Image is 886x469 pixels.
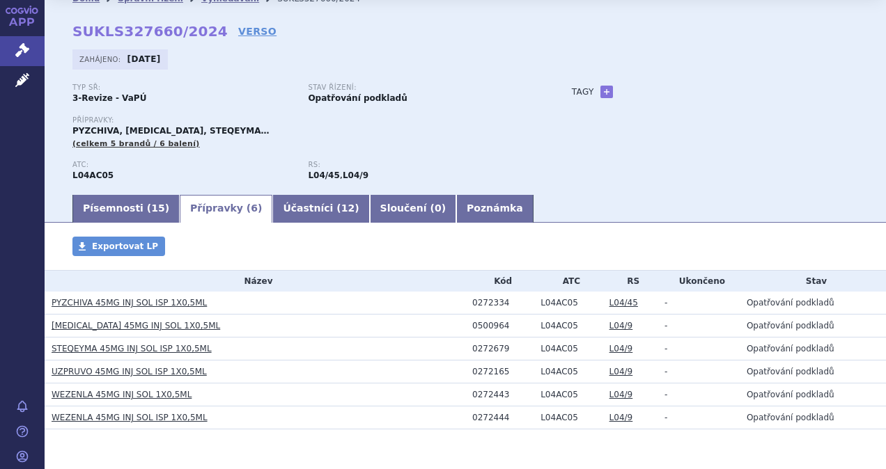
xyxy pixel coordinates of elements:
div: 0272679 [472,344,534,353]
div: , [308,161,543,182]
th: Název [45,271,465,292]
td: USTEKINUMAB [534,315,602,337]
span: Zahájeno: [79,54,123,65]
span: 6 [251,202,258,214]
a: L04/45 [609,298,638,308]
td: USTEKINUMAB [534,292,602,315]
td: USTEKINUMAB [534,406,602,429]
span: - [664,413,667,422]
span: Exportovat LP [92,241,158,251]
strong: Opatřování podkladů [308,93,407,103]
strong: ustekinumab pro léčbu Crohnovy choroby [308,170,339,180]
td: USTEKINUMAB [534,383,602,406]
div: 0272443 [472,390,534,399]
td: USTEKINUMAB [534,337,602,360]
a: Účastníci (12) [272,195,369,223]
th: Ukončeno [658,271,740,292]
td: Opatřování podkladů [740,315,886,337]
p: ATC: [72,161,294,169]
a: Poznámka [456,195,534,223]
a: STEQEYMA 45MG INJ SOL ISP 1X0,5ML [52,344,212,353]
a: PYZCHIVA 45MG INJ SOL ISP 1X0,5ML [52,298,207,308]
td: USTEKINUMAB [534,360,602,383]
p: Stav řízení: [308,84,529,92]
th: RS [603,271,658,292]
strong: [DATE] [127,54,161,64]
a: L04/9 [609,390,633,399]
span: 15 [151,202,164,214]
span: 0 [435,202,442,214]
span: 12 [341,202,355,214]
strong: 3-Revize - VaPÚ [72,93,146,103]
a: Písemnosti (15) [72,195,180,223]
a: Sloučení (0) [370,195,456,223]
a: UZPRUVO 45MG INJ SOL ISP 1X0,5ML [52,367,207,376]
a: L04/9 [609,413,633,422]
h3: Tagy [572,84,594,100]
td: Opatřování podkladů [740,406,886,429]
td: Opatřování podkladů [740,383,886,406]
a: VERSO [238,24,277,38]
th: ATC [534,271,602,292]
span: (celkem 5 brandů / 6 balení) [72,139,200,148]
a: [MEDICAL_DATA] 45MG INJ SOL 1X0,5ML [52,321,220,331]
strong: ustekinumab [343,170,368,180]
a: WEZENLA 45MG INJ SOL 1X0,5ML [52,390,192,399]
a: Přípravky (6) [180,195,272,223]
td: Opatřování podkladů [740,360,886,383]
div: 0500964 [472,321,534,331]
span: - [664,321,667,331]
a: Exportovat LP [72,237,165,256]
a: L04/9 [609,321,633,331]
span: - [664,390,667,399]
p: Přípravky: [72,116,544,125]
div: 0272334 [472,298,534,308]
span: PYZCHIVA, [MEDICAL_DATA], STEQEYMA… [72,126,269,136]
a: WEZENLA 45MG INJ SOL ISP 1X0,5ML [52,413,208,422]
strong: USTEKINUMAB [72,170,114,180]
span: - [664,298,667,308]
td: Opatřování podkladů [740,337,886,360]
span: - [664,367,667,376]
td: Opatřování podkladů [740,292,886,315]
a: + [600,86,613,98]
p: RS: [308,161,529,169]
div: 0272165 [472,367,534,376]
a: L04/9 [609,344,633,353]
a: L04/9 [609,367,633,376]
th: Stav [740,271,886,292]
strong: SUKLS327660/2024 [72,23,228,40]
th: Kód [465,271,534,292]
span: - [664,344,667,353]
p: Typ SŘ: [72,84,294,92]
div: 0272444 [472,413,534,422]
